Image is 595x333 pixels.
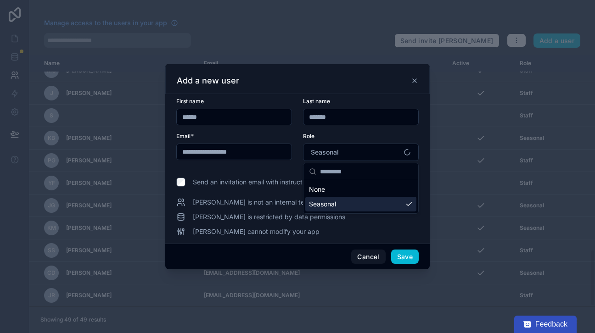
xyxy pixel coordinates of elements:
[391,250,419,264] button: Save
[535,320,567,328] span: Feedback
[193,198,340,207] span: [PERSON_NAME] is not an internal team member
[176,133,191,139] span: Email
[303,144,419,161] button: Select Button
[309,200,336,209] span: Seasonal
[193,212,345,222] span: [PERSON_NAME] is restricted by data permissions
[176,178,185,187] input: Send an invitation email with instructions to log in
[351,250,385,264] button: Cancel
[193,178,340,187] span: Send an invitation email with instructions to log in
[305,182,416,197] div: None
[303,180,418,213] div: Suggestions
[176,98,204,105] span: First name
[193,227,320,236] span: [PERSON_NAME] cannot modify your app
[303,133,314,139] span: Role
[514,316,577,333] button: Feedback - Show survey
[177,75,239,86] h3: Add a new user
[303,98,330,105] span: Last name
[311,148,339,157] span: Seasonal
